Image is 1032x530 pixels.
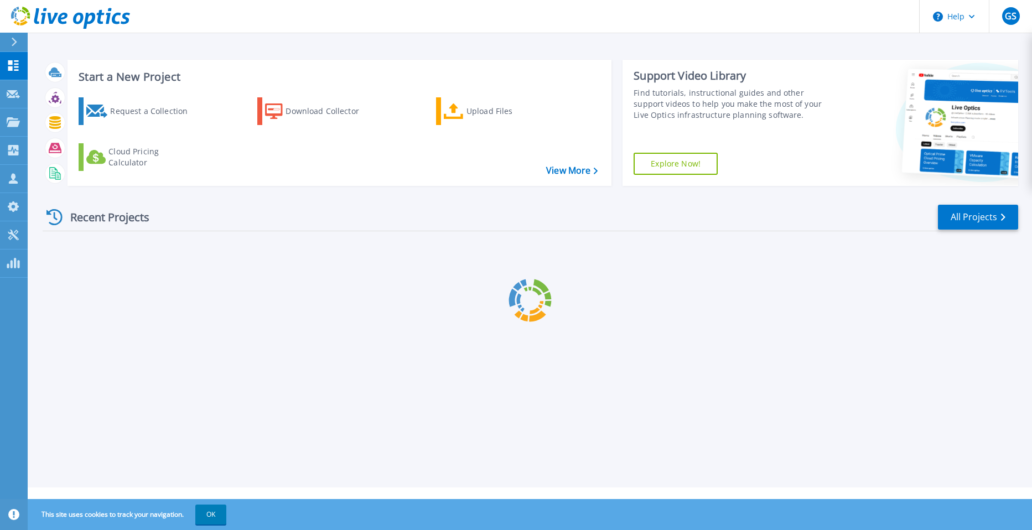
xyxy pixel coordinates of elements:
a: Download Collector [257,97,381,125]
div: Support Video Library [634,69,835,83]
a: View More [546,165,598,176]
div: Cloud Pricing Calculator [108,146,197,168]
span: GS [1005,12,1017,20]
span: This site uses cookies to track your navigation. [30,505,226,524]
a: Upload Files [436,97,559,125]
a: Cloud Pricing Calculator [79,143,202,171]
div: Request a Collection [110,100,199,122]
a: Request a Collection [79,97,202,125]
div: Upload Files [466,100,555,122]
div: Download Collector [286,100,374,122]
a: Explore Now! [634,153,718,175]
button: OK [195,505,226,524]
h3: Start a New Project [79,71,597,83]
a: All Projects [938,205,1018,230]
div: Recent Projects [43,204,164,231]
div: Find tutorials, instructional guides and other support videos to help you make the most of your L... [634,87,835,121]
